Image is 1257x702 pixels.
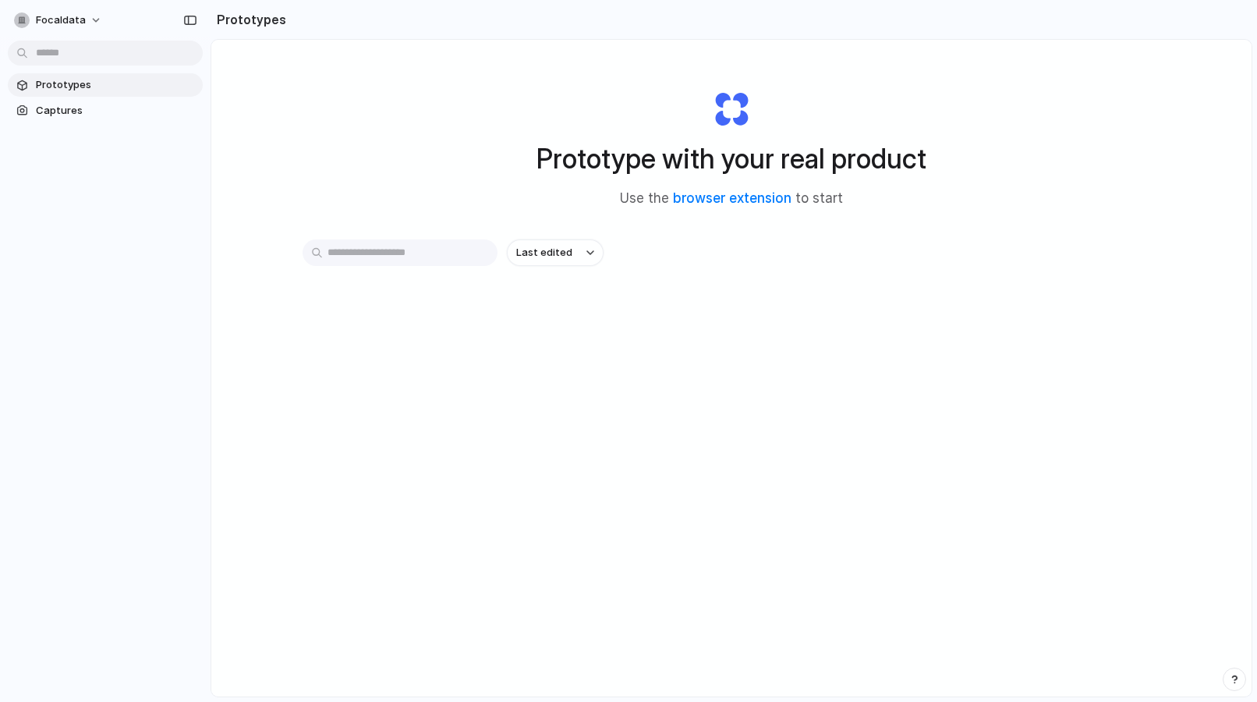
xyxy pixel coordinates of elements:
span: Focaldata [36,12,86,28]
a: Captures [8,99,203,122]
span: Captures [36,103,197,119]
span: Prototypes [36,77,197,93]
span: Use the to start [620,189,843,209]
h1: Prototype with your real product [536,138,926,179]
a: Prototypes [8,73,203,97]
a: browser extension [673,190,791,206]
span: Last edited [516,245,572,261]
h2: Prototypes [211,10,286,29]
button: Focaldata [8,8,110,33]
button: Last edited [507,239,604,266]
